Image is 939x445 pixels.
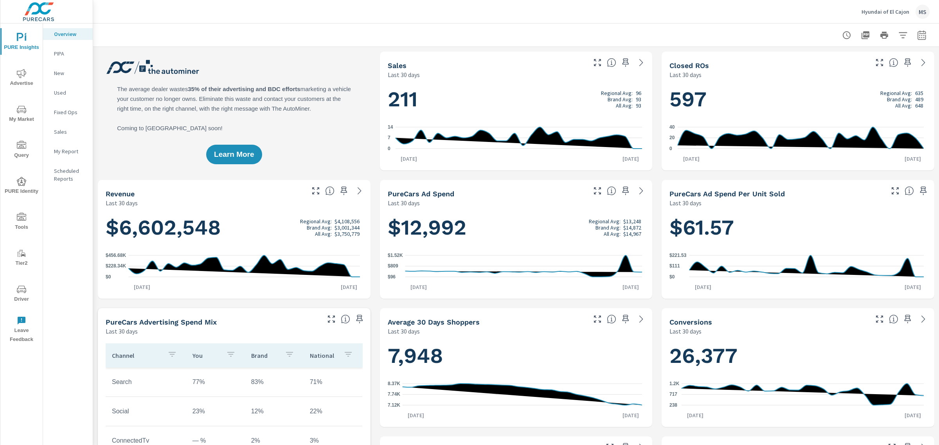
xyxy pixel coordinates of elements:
[899,283,926,291] p: [DATE]
[388,327,420,336] p: Last 30 days
[43,106,93,118] div: Fixed Ops
[0,23,43,347] div: nav menu
[889,185,901,197] button: Make Fullscreen
[669,214,926,241] h1: $61.57
[669,190,785,198] h5: PureCars Ad Spend Per Unit Sold
[617,155,644,163] p: [DATE]
[880,90,912,96] p: Regional Avg:
[608,96,633,102] p: Brand Avg:
[388,70,420,79] p: Last 30 days
[607,186,616,196] span: Total cost of media for all PureCars channels for the selected dealership group over the selected...
[335,224,360,231] p: $3,001,344
[669,124,675,130] text: 40
[335,283,363,291] p: [DATE]
[895,102,912,109] p: All Avg:
[3,69,40,88] span: Advertise
[917,313,930,325] a: See more details in report
[635,185,648,197] a: See more details in report
[669,392,677,397] text: 717
[128,283,156,291] p: [DATE]
[43,67,93,79] div: New
[669,135,675,141] text: 20
[106,190,135,198] h5: Revenue
[858,27,873,43] button: "Export Report to PDF"
[338,185,350,197] span: Save this to your personalized report
[388,343,645,369] h1: 7,948
[106,372,186,392] td: Search
[591,185,604,197] button: Make Fullscreen
[678,155,705,163] p: [DATE]
[635,56,648,69] a: See more details in report
[617,283,644,291] p: [DATE]
[335,231,360,237] p: $3,750,779
[43,87,93,99] div: Used
[917,56,930,69] a: See more details in report
[589,218,621,224] p: Regional Avg:
[341,314,350,324] span: This table looks at how you compare to the amount of budget you spend per channel as opposed to y...
[315,231,332,237] p: All Avg:
[669,327,702,336] p: Last 30 days
[889,314,898,324] span: The number of dealer-specified goals completed by a visitor. [Source: This data is provided by th...
[591,56,604,69] button: Make Fullscreen
[304,372,362,392] td: 71%
[595,224,621,231] p: Brand Avg:
[54,128,86,136] p: Sales
[669,70,702,79] p: Last 30 days
[106,198,138,208] p: Last 30 days
[388,146,390,151] text: 0
[251,352,279,359] p: Brand
[309,185,322,197] button: Make Fullscreen
[689,283,717,291] p: [DATE]
[617,411,644,419] p: [DATE]
[186,372,245,392] td: 77%
[388,381,400,386] text: 8.37K
[669,253,687,258] text: $221.53
[619,313,632,325] span: Save this to your personalized report
[591,313,604,325] button: Make Fullscreen
[862,8,909,15] p: Hyundai of El Cajon
[669,86,926,113] h1: 597
[43,126,93,138] div: Sales
[901,313,914,325] span: Save this to your personalized report
[112,352,161,359] p: Channel
[388,135,390,141] text: 7
[43,165,93,185] div: Scheduled Reports
[388,392,400,397] text: 7.74K
[307,224,332,231] p: Brand Avg:
[604,231,621,237] p: All Avg:
[914,27,930,43] button: Select Date Range
[388,86,645,113] h1: 211
[669,343,926,369] h1: 26,377
[916,5,930,19] div: MS
[905,186,914,196] span: Average cost of advertising per each vehicle sold at the dealer over the selected date range. The...
[54,69,86,77] p: New
[388,214,645,241] h1: $12,992
[601,90,633,96] p: Regional Avg:
[873,56,886,69] button: Make Fullscreen
[388,318,480,326] h5: Average 30 Days Shoppers
[388,124,393,130] text: 14
[335,218,360,224] p: $4,108,556
[388,274,396,280] text: $96
[395,155,423,163] p: [DATE]
[636,90,641,96] p: 96
[3,141,40,160] span: Query
[388,264,398,269] text: $809
[669,381,680,386] text: 1.2K
[623,231,641,237] p: $14,967
[388,198,420,208] p: Last 30 days
[889,58,898,67] span: Number of Repair Orders Closed by the selected dealership group over the selected time range. [So...
[669,146,672,151] text: 0
[636,96,641,102] p: 93
[873,313,886,325] button: Make Fullscreen
[669,198,702,208] p: Last 30 days
[402,411,430,419] p: [DATE]
[876,27,892,43] button: Print Report
[54,50,86,57] p: PIPA
[669,318,712,326] h5: Conversions
[192,352,220,359] p: You
[300,218,332,224] p: Regional Avg:
[623,218,641,224] p: $13,248
[915,96,923,102] p: 489
[106,264,126,269] text: $228.34K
